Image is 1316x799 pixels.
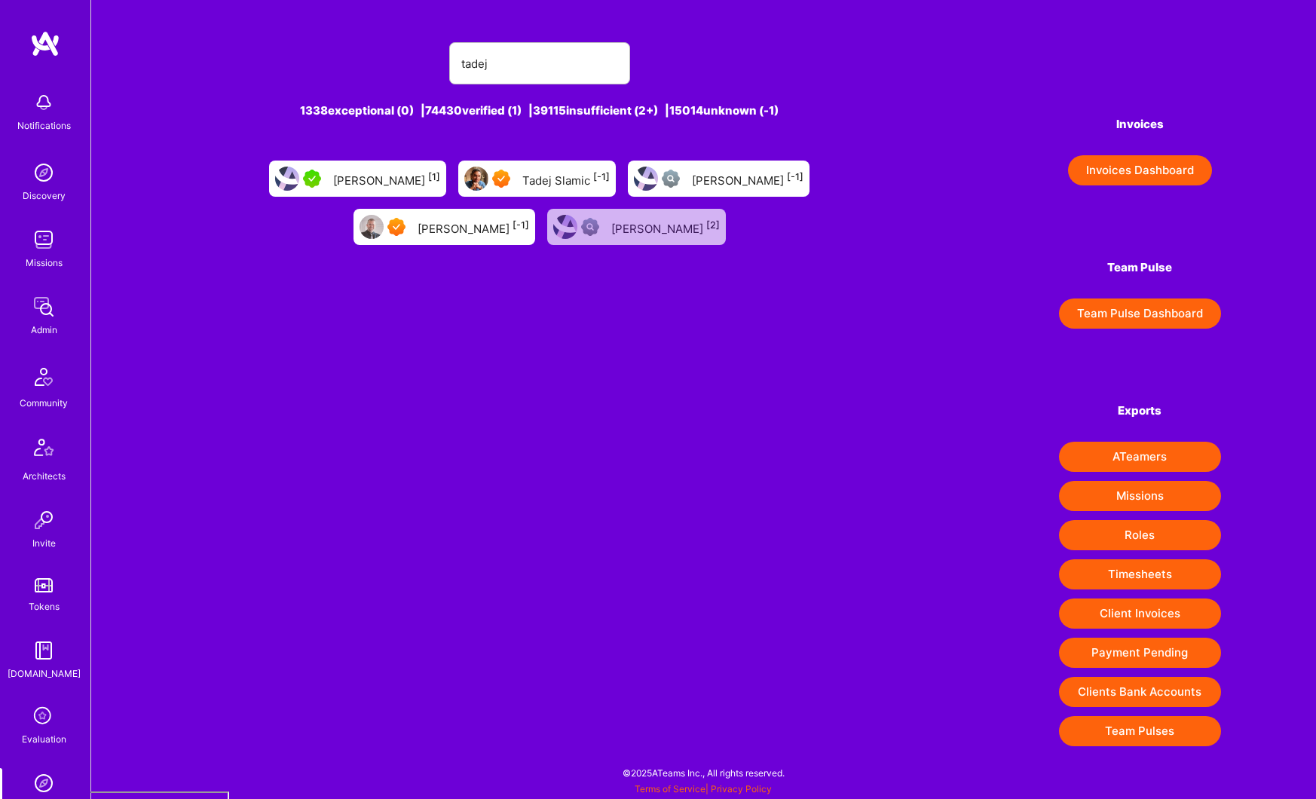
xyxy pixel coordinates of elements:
[32,535,56,551] div: Invite
[1059,481,1221,511] button: Missions
[22,731,66,747] div: Evaluation
[303,170,321,188] img: A.Teamer in Residence
[1059,442,1221,472] button: ATeamers
[662,170,680,188] img: Not fully vetted
[461,44,618,83] input: Search for an A-Teamer
[347,203,541,251] a: User AvatarExceptional A.Teamer[PERSON_NAME][-1]
[1059,261,1221,274] h4: Team Pulse
[418,217,529,237] div: [PERSON_NAME]
[513,219,529,231] sup: [-1]
[611,217,720,237] div: [PERSON_NAME]
[29,703,58,731] i: icon SelectionTeam
[1059,155,1221,185] a: Invoices Dashboard
[20,395,68,411] div: Community
[29,225,59,255] img: teamwork
[29,598,60,614] div: Tokens
[581,218,599,236] img: Not fully vetted
[26,255,63,271] div: Missions
[29,292,59,322] img: admin teamwork
[1059,559,1221,589] button: Timesheets
[360,215,384,239] img: User Avatar
[1059,716,1221,746] button: Team Pulses
[1059,598,1221,629] button: Client Invoices
[29,158,59,188] img: discovery
[333,169,440,188] div: [PERSON_NAME]
[622,155,816,203] a: User AvatarNot fully vetted[PERSON_NAME][-1]
[23,188,66,204] div: Discovery
[452,155,622,203] a: User AvatarExceptional A.TeamerTadej Slamic[-1]
[30,30,60,57] img: logo
[541,203,732,251] a: User AvatarNot fully vetted[PERSON_NAME][2]
[387,218,406,236] img: Exceptional A.Teamer
[706,219,720,231] sup: [2]
[29,505,59,535] img: Invite
[711,783,772,794] a: Privacy Policy
[26,359,62,395] img: Community
[1059,404,1221,418] h4: Exports
[593,171,610,182] sup: [-1]
[787,171,803,182] sup: [-1]
[17,118,71,133] div: Notifications
[492,170,510,188] img: Exceptional A.Teamer
[31,322,57,338] div: Admin
[23,468,66,484] div: Architects
[1059,118,1221,131] h4: Invoices
[186,103,892,118] div: 1338 exceptional (0) | 74430 verified (1) | 39115 insufficient (2+) | 15014 unknown (-1)
[464,167,488,191] img: User Avatar
[553,215,577,239] img: User Avatar
[1059,677,1221,707] button: Clients Bank Accounts
[26,432,62,468] img: Architects
[263,155,452,203] a: User AvatarA.Teamer in Residence[PERSON_NAME][1]
[1059,638,1221,668] button: Payment Pending
[35,578,53,592] img: tokens
[1068,155,1212,185] button: Invoices Dashboard
[29,87,59,118] img: bell
[692,169,803,188] div: [PERSON_NAME]
[635,783,705,794] a: Terms of Service
[90,754,1316,791] div: © 2025 ATeams Inc., All rights reserved.
[522,169,610,188] div: Tadej Slamic
[634,167,658,191] img: User Avatar
[275,167,299,191] img: User Avatar
[428,171,440,182] sup: [1]
[1059,298,1221,329] button: Team Pulse Dashboard
[29,768,59,798] img: Admin Search
[29,635,59,666] img: guide book
[635,783,772,794] span: |
[8,666,81,681] div: [DOMAIN_NAME]
[1059,520,1221,550] button: Roles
